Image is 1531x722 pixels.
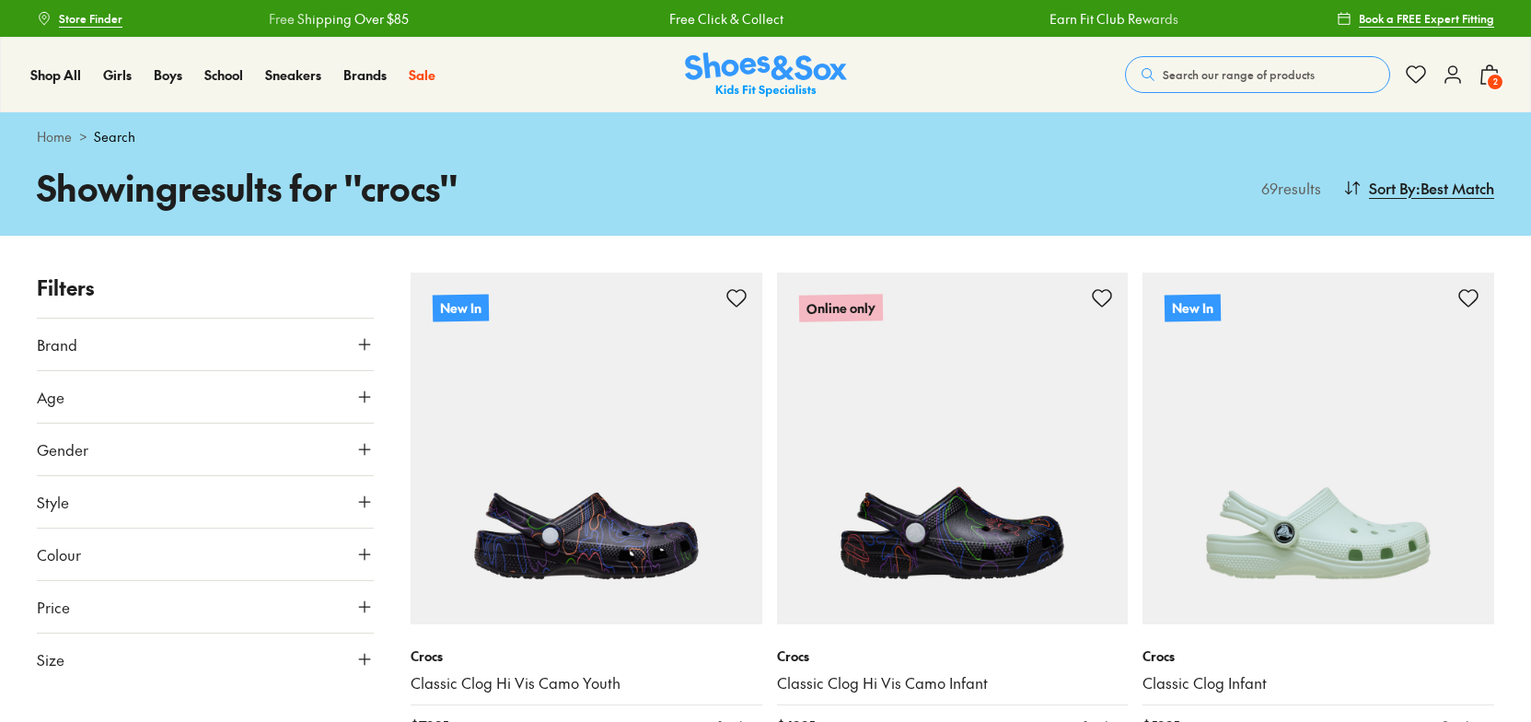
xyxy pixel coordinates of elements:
[204,65,243,85] a: School
[37,581,374,633] button: Price
[685,52,847,98] a: Shoes & Sox
[433,294,489,321] p: New In
[777,646,1129,666] p: Crocs
[1142,646,1494,666] p: Crocs
[343,65,387,85] a: Brands
[30,65,81,84] span: Shop All
[1343,168,1494,208] button: Sort By:Best Match
[103,65,132,85] a: Girls
[204,65,243,84] span: School
[37,371,374,423] button: Age
[409,65,435,85] a: Sale
[685,52,847,98] img: SNS_Logo_Responsive.svg
[411,646,762,666] p: Crocs
[59,10,122,27] span: Store Finder
[37,161,766,214] h1: Showing results for " crocs "
[37,596,70,618] span: Price
[154,65,182,85] a: Boys
[667,9,782,29] a: Free Click & Collect
[777,273,1129,624] a: Online only
[37,386,64,408] span: Age
[1369,177,1416,199] span: Sort By
[265,65,321,84] span: Sneakers
[798,294,882,322] p: Online only
[94,127,135,146] span: Search
[343,65,387,84] span: Brands
[30,65,81,85] a: Shop All
[1486,73,1504,91] span: 2
[37,2,122,35] a: Store Finder
[37,529,374,580] button: Colour
[411,673,762,693] a: Classic Clog Hi Vis Camo Youth
[37,476,374,528] button: Style
[1254,177,1321,199] p: 69 results
[409,65,435,84] span: Sale
[777,673,1129,693] a: Classic Clog Hi Vis Camo Infant
[1142,273,1494,624] a: New In
[1337,2,1494,35] a: Book a FREE Expert Fitting
[1142,673,1494,693] a: Classic Clog Infant
[37,127,72,146] a: Home
[37,634,374,685] button: Size
[411,273,762,624] a: New In
[1416,177,1494,199] span: : Best Match
[1479,54,1501,95] button: 2
[1359,10,1494,27] span: Book a FREE Expert Fitting
[1048,9,1177,29] a: Earn Fit Club Rewards
[1125,56,1390,93] button: Search our range of products
[37,543,81,565] span: Colour
[18,599,92,667] iframe: Gorgias live chat messenger
[37,333,77,355] span: Brand
[265,65,321,85] a: Sneakers
[37,424,374,475] button: Gender
[1163,66,1315,83] span: Search our range of products
[37,319,374,370] button: Brand
[37,438,88,460] span: Gender
[37,273,374,303] p: Filters
[154,65,182,84] span: Boys
[37,127,1494,146] div: >
[103,65,132,84] span: Girls
[37,491,69,513] span: Style
[1165,294,1221,321] p: New In
[267,9,407,29] a: Free Shipping Over $85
